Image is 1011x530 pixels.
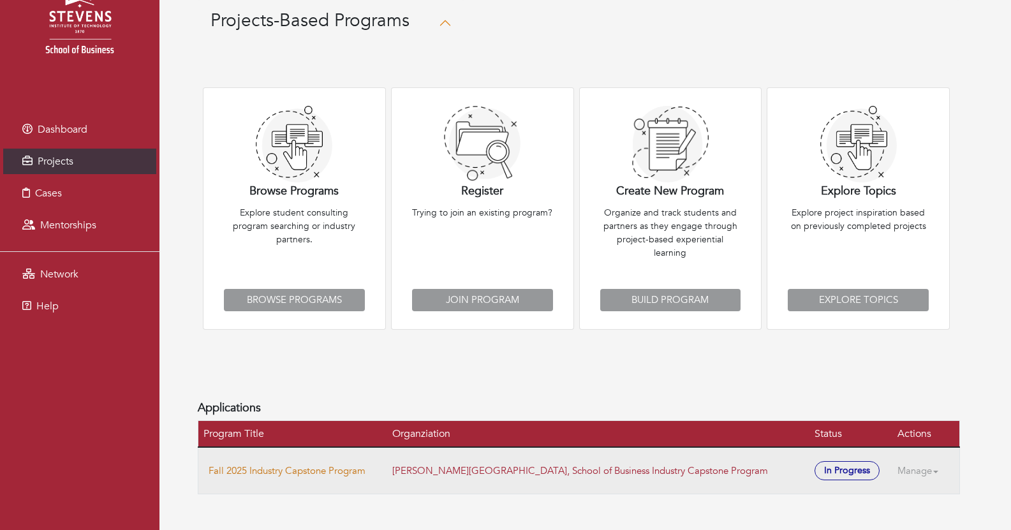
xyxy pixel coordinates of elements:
[809,420,892,447] th: Status
[632,106,709,182] img: browse-7a058e7d306ba1a488b86ae24cab801dae961bbbdf3a92fe51c3c2140ace3ad2.png
[38,122,87,136] span: Dashboard
[897,459,948,483] a: Manage
[600,206,741,283] p: Organize and track students and partners as they engage through project-based experiential learning
[36,299,59,313] span: Help
[3,180,156,206] a: Cases
[444,106,520,182] img: image1-f1bf9bf95e4e8aaa86b56a742da37524201809dbdaab83697702b66567fc6872.png
[224,182,365,200] p: Browse Programs
[387,420,809,447] th: Organziation
[3,293,156,319] a: Help
[38,154,73,168] span: Projects
[815,461,880,481] span: In Progress
[198,420,387,447] th: Program Title
[820,106,897,182] img: build-3e73351fdce0810b8da890b22b63791677a78b459140cf8698b07ef5d87f8753.png
[412,206,553,283] p: Trying to join an existing program?
[35,186,62,200] span: Cases
[210,10,410,32] h4: Projects-Based Programs
[40,218,96,232] span: Mentorships
[3,261,156,287] a: Network
[600,182,741,200] p: Create New Program
[256,106,332,182] img: build-3e73351fdce0810b8da890b22b63791677a78b459140cf8698b07ef5d87f8753.png
[412,182,553,200] p: Register
[3,212,156,238] a: Mentorships
[40,267,78,281] span: Network
[788,182,929,200] p: Explore Topics
[788,289,929,311] a: Explore Topics
[198,401,261,415] h4: Applications
[224,289,365,311] a: Browse Programs
[600,289,741,311] a: Build Program
[3,149,156,174] a: Projects
[412,289,553,311] a: Join Program
[3,117,156,142] a: Dashboard
[392,464,768,477] a: [PERSON_NAME][GEOGRAPHIC_DATA], School of Business Industry Capstone Program
[892,420,960,447] th: Actions
[224,206,365,283] p: Explore student consulting program searching or industry partners.
[788,206,929,283] p: Explore project inspiration based on previously completed projects
[209,464,365,477] a: Fall 2025 Industry Capstone Program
